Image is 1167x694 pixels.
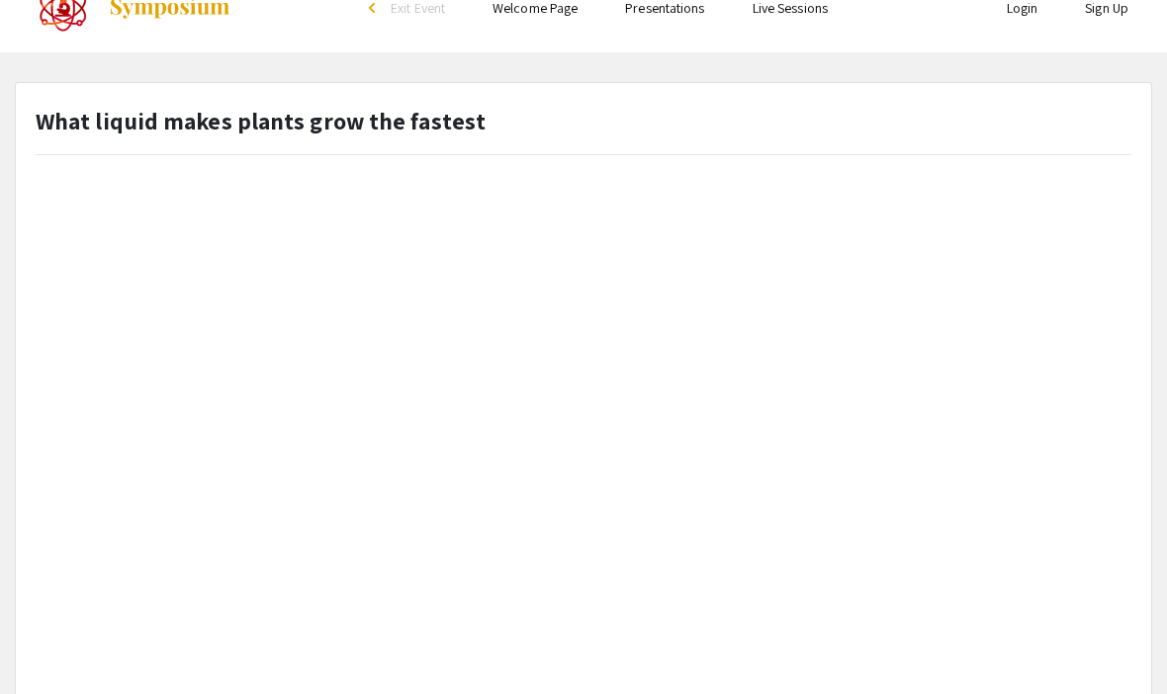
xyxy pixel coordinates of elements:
[36,105,486,136] strong: What liquid makes plants grow the fastest
[369,2,381,14] div: arrow_back_ios
[15,605,84,679] iframe: Chat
